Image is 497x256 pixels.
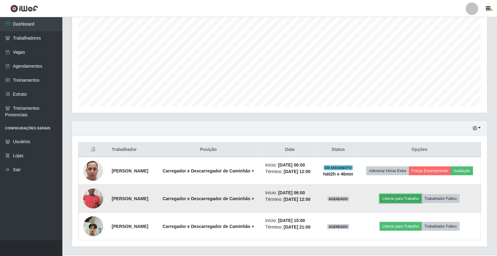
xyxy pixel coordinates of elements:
button: Trabalhador Faltou [422,222,460,231]
li: Término: [265,196,314,203]
strong: há 02 h e 46 min [323,171,354,176]
li: Término: [265,168,314,175]
time: [DATE] 06:00 [278,162,305,167]
th: Trabalhador [108,142,155,157]
li: Início: [265,217,314,224]
strong: [PERSON_NAME] [112,196,148,201]
time: [DATE] 12:00 [284,169,311,174]
th: Status [318,142,358,157]
th: Opções [359,142,481,157]
img: 1758840904411.jpeg [83,213,103,239]
img: 1747863259410.jpeg [83,149,103,193]
li: Início: [265,190,314,196]
strong: Carregador e Descarregador de Caminhão + [163,196,254,201]
button: Trabalhador Faltou [422,194,460,203]
img: 1756313874011.jpeg [83,176,103,221]
button: Liberar para Trabalho [380,222,422,231]
time: [DATE] 21:00 [284,225,311,229]
button: Avaliação [451,167,473,175]
th: Data [262,142,318,157]
button: Adicionar Horas Extra [366,167,409,175]
img: CoreUI Logo [10,5,38,12]
strong: [PERSON_NAME] [112,224,148,229]
strong: Carregador e Descarregador de Caminhão + [163,168,254,173]
button: Liberar para Trabalho [380,194,422,203]
li: Início: [265,162,314,168]
time: [DATE] 06:00 [278,190,305,195]
th: Posição [155,142,262,157]
strong: Carregador e Descarregador de Caminhão + [163,224,254,229]
li: Término: [265,224,314,230]
time: [DATE] 12:00 [284,197,311,202]
strong: [PERSON_NAME] [112,168,148,173]
span: EM ANDAMENTO [324,165,353,170]
span: AGENDADO [327,224,349,229]
time: [DATE] 15:00 [278,218,305,223]
button: Forçar Encerramento [409,167,451,175]
span: AGENDADO [327,196,349,201]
